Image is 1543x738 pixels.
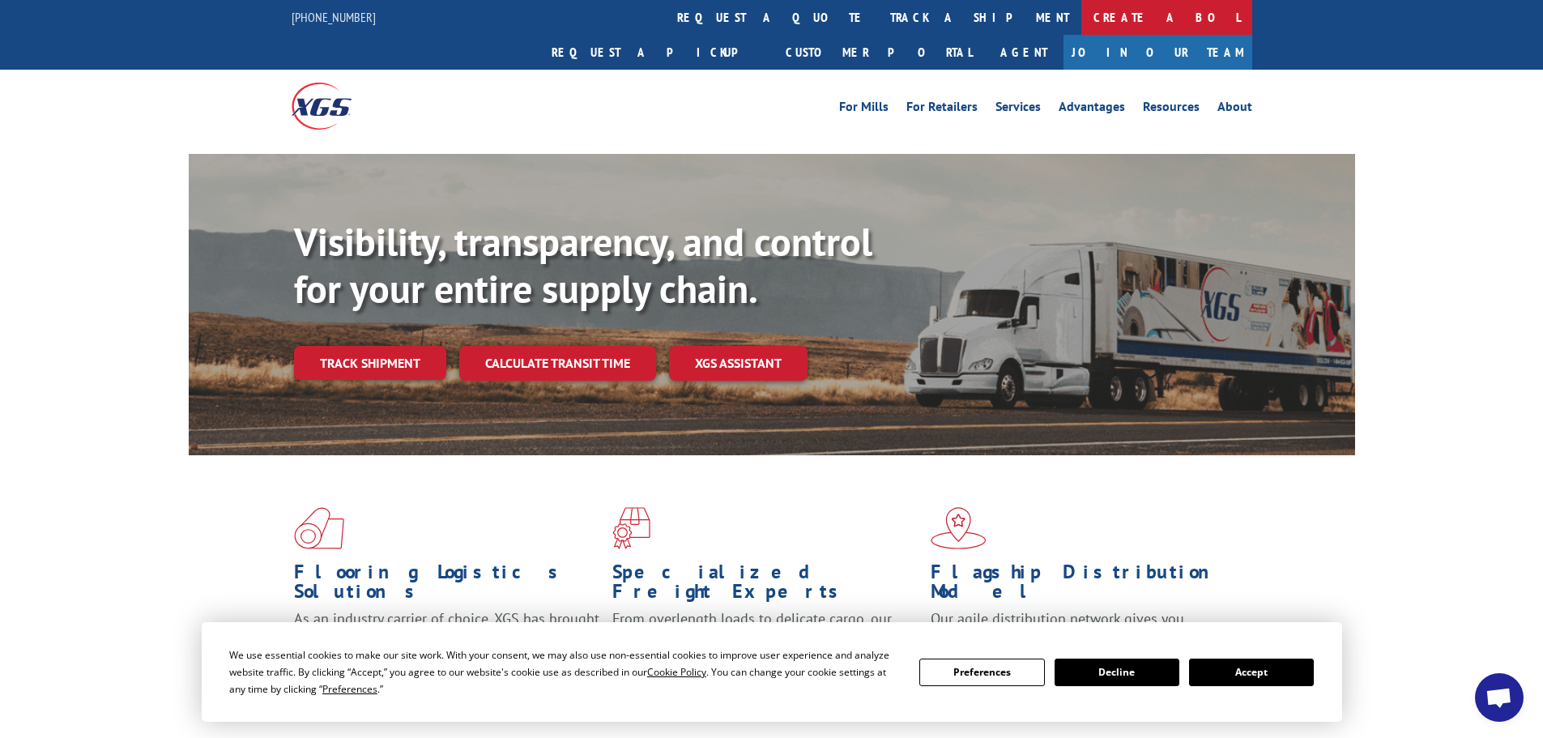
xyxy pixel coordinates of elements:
[669,346,808,381] a: XGS ASSISTANT
[229,646,900,697] div: We use essential cookies to make our site work. With your consent, we may also use non-essential ...
[1217,100,1252,118] a: About
[984,35,1063,70] a: Agent
[292,9,376,25] a: [PHONE_NUMBER]
[774,35,984,70] a: Customer Portal
[612,562,919,609] h1: Specialized Freight Experts
[1475,673,1524,722] div: Open chat
[1055,659,1179,686] button: Decline
[612,609,919,681] p: From overlength loads to delicate cargo, our experienced staff knows the best way to move your fr...
[294,346,446,380] a: Track shipment
[647,665,706,679] span: Cookie Policy
[294,562,600,609] h1: Flooring Logistics Solutions
[294,216,872,314] b: Visibility, transparency, and control for your entire supply chain.
[839,100,889,118] a: For Mills
[539,35,774,70] a: Request a pickup
[931,507,987,549] img: xgs-icon-flagship-distribution-model-red
[322,682,377,696] span: Preferences
[1143,100,1200,118] a: Resources
[995,100,1041,118] a: Services
[906,100,978,118] a: For Retailers
[294,609,599,667] span: As an industry carrier of choice, XGS has brought innovation and dedication to flooring logistics...
[1063,35,1252,70] a: Join Our Team
[202,622,1342,722] div: Cookie Consent Prompt
[1189,659,1314,686] button: Accept
[919,659,1044,686] button: Preferences
[294,507,344,549] img: xgs-icon-total-supply-chain-intelligence-red
[459,346,656,381] a: Calculate transit time
[931,562,1237,609] h1: Flagship Distribution Model
[931,609,1229,647] span: Our agile distribution network gives you nationwide inventory management on demand.
[612,507,650,549] img: xgs-icon-focused-on-flooring-red
[1059,100,1125,118] a: Advantages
